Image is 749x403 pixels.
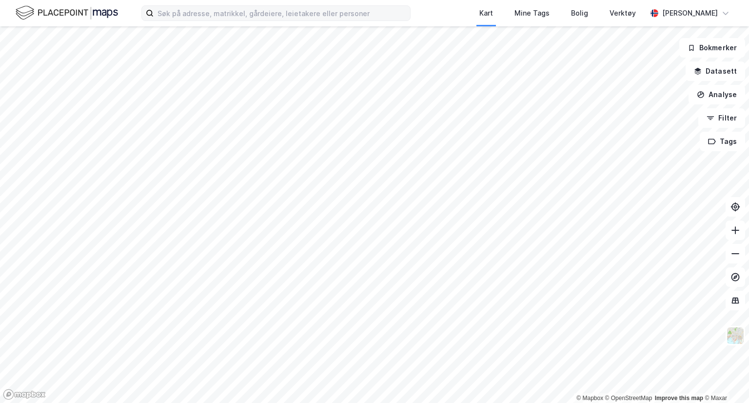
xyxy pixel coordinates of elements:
a: Improve this map [655,395,703,402]
a: OpenStreetMap [605,395,652,402]
button: Tags [700,132,745,151]
img: Z [726,326,745,345]
button: Bokmerker [679,38,745,58]
img: logo.f888ab2527a4732fd821a326f86c7f29.svg [16,4,118,21]
iframe: Chat Widget [700,356,749,403]
button: Datasett [686,61,745,81]
button: Analyse [689,85,745,104]
a: Mapbox [576,395,603,402]
div: Verktøy [610,7,636,19]
div: Kontrollprogram for chat [700,356,749,403]
div: Kart [479,7,493,19]
div: Bolig [571,7,588,19]
a: Mapbox homepage [3,389,46,400]
div: [PERSON_NAME] [662,7,718,19]
div: Mine Tags [514,7,550,19]
button: Filter [698,108,745,128]
input: Søk på adresse, matrikkel, gårdeiere, leietakere eller personer [154,6,410,20]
